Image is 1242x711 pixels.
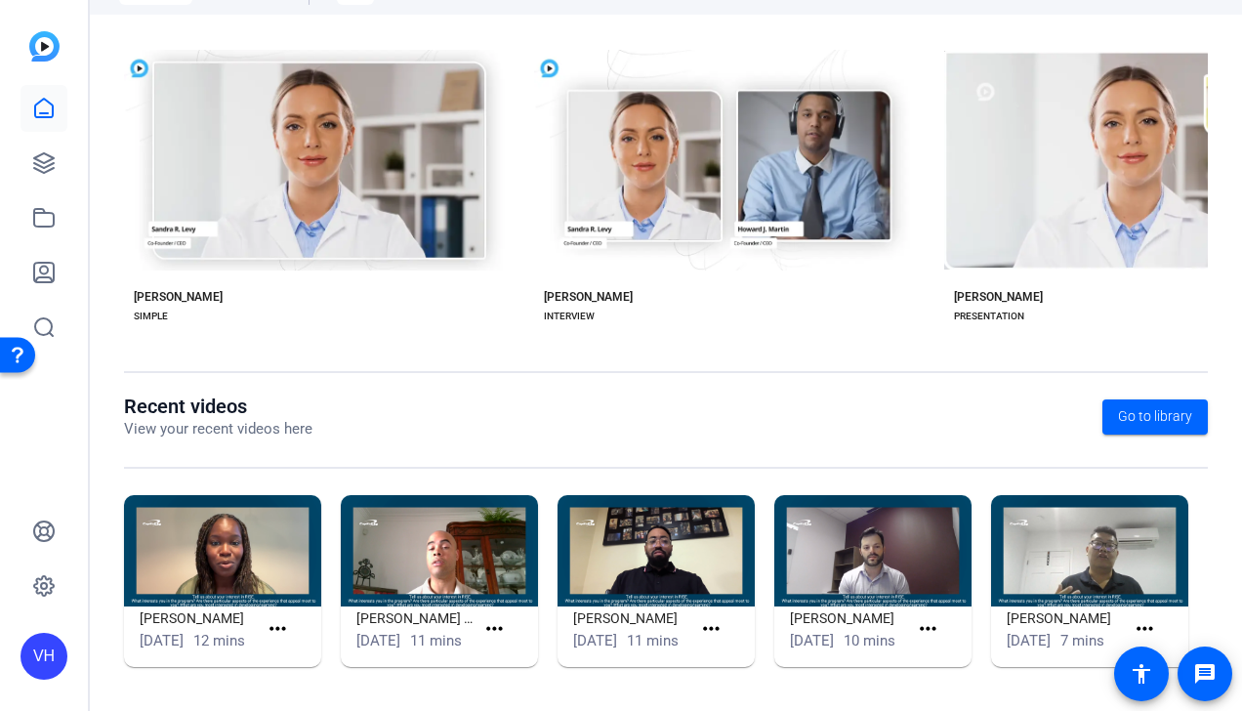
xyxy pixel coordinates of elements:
[21,633,67,680] div: VH
[1118,406,1192,427] span: Go to library
[558,495,755,606] img: Nicholas Barrow
[954,289,1043,305] div: [PERSON_NAME]
[124,418,312,440] p: View your recent videos here
[627,632,679,649] span: 11 mins
[544,309,595,324] div: INTERVIEW
[124,395,312,418] h1: Recent videos
[134,309,168,324] div: SIMPLE
[699,617,724,642] mat-icon: more_horiz
[124,495,321,606] img: Lauren Viohl
[1007,632,1051,649] span: [DATE]
[573,632,617,649] span: [DATE]
[482,617,507,642] mat-icon: more_horiz
[134,289,223,305] div: [PERSON_NAME]
[1133,617,1157,642] mat-icon: more_horiz
[844,632,895,649] span: 10 mins
[140,632,184,649] span: [DATE]
[544,289,633,305] div: [PERSON_NAME]
[29,31,60,62] img: blue-gradient.svg
[774,495,972,606] img: Mason Valadez
[410,632,462,649] span: 11 mins
[266,617,290,642] mat-icon: more_horiz
[991,495,1188,606] img: Chi Yee
[1060,632,1104,649] span: 7 mins
[341,495,538,606] img: Isidro De La Rosa
[954,309,1024,324] div: PRESENTATION
[1193,662,1217,686] mat-icon: message
[356,606,475,630] h1: [PERSON_NAME] De La [PERSON_NAME]
[1102,399,1208,435] a: Go to library
[790,632,834,649] span: [DATE]
[1130,662,1153,686] mat-icon: accessibility
[1007,606,1125,630] h1: [PERSON_NAME]
[916,617,940,642] mat-icon: more_horiz
[356,632,400,649] span: [DATE]
[140,606,258,630] h1: [PERSON_NAME]
[193,632,245,649] span: 12 mins
[790,606,908,630] h1: [PERSON_NAME]
[573,606,691,630] h1: [PERSON_NAME]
